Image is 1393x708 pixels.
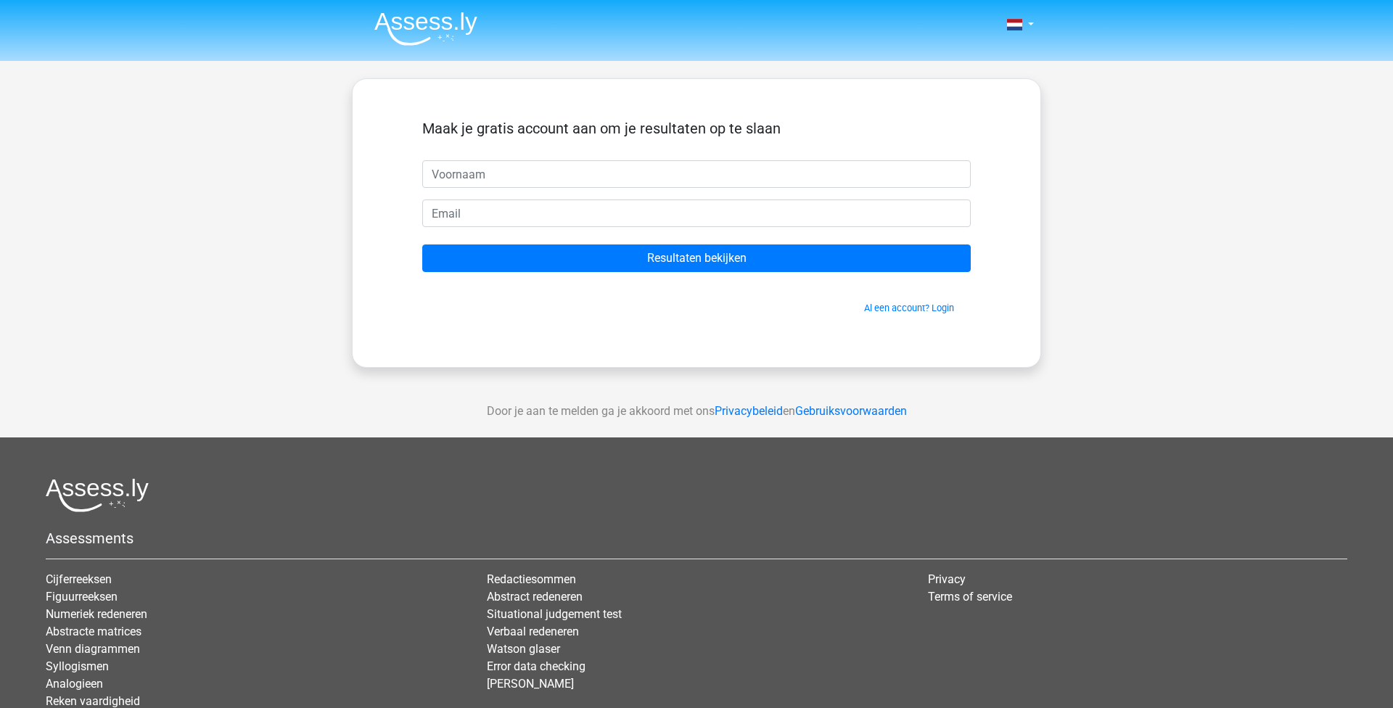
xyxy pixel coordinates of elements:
[928,572,966,586] a: Privacy
[422,120,971,137] h5: Maak je gratis account aan om je resultaten op te slaan
[715,404,783,418] a: Privacybeleid
[487,677,574,691] a: [PERSON_NAME]
[487,625,579,638] a: Verbaal redeneren
[487,590,583,604] a: Abstract redeneren
[487,607,622,621] a: Situational judgement test
[422,244,971,272] input: Resultaten bekijken
[795,404,907,418] a: Gebruiksvoorwaarden
[46,530,1347,547] h5: Assessments
[487,572,576,586] a: Redactiesommen
[487,659,585,673] a: Error data checking
[46,572,112,586] a: Cijferreeksen
[422,160,971,188] input: Voornaam
[46,478,149,512] img: Assessly logo
[46,642,140,656] a: Venn diagrammen
[374,12,477,46] img: Assessly
[46,625,141,638] a: Abstracte matrices
[46,694,140,708] a: Reken vaardigheid
[487,642,560,656] a: Watson glaser
[46,607,147,621] a: Numeriek redeneren
[864,302,954,313] a: Al een account? Login
[928,590,1012,604] a: Terms of service
[46,659,109,673] a: Syllogismen
[46,677,103,691] a: Analogieen
[46,590,118,604] a: Figuurreeksen
[422,199,971,227] input: Email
